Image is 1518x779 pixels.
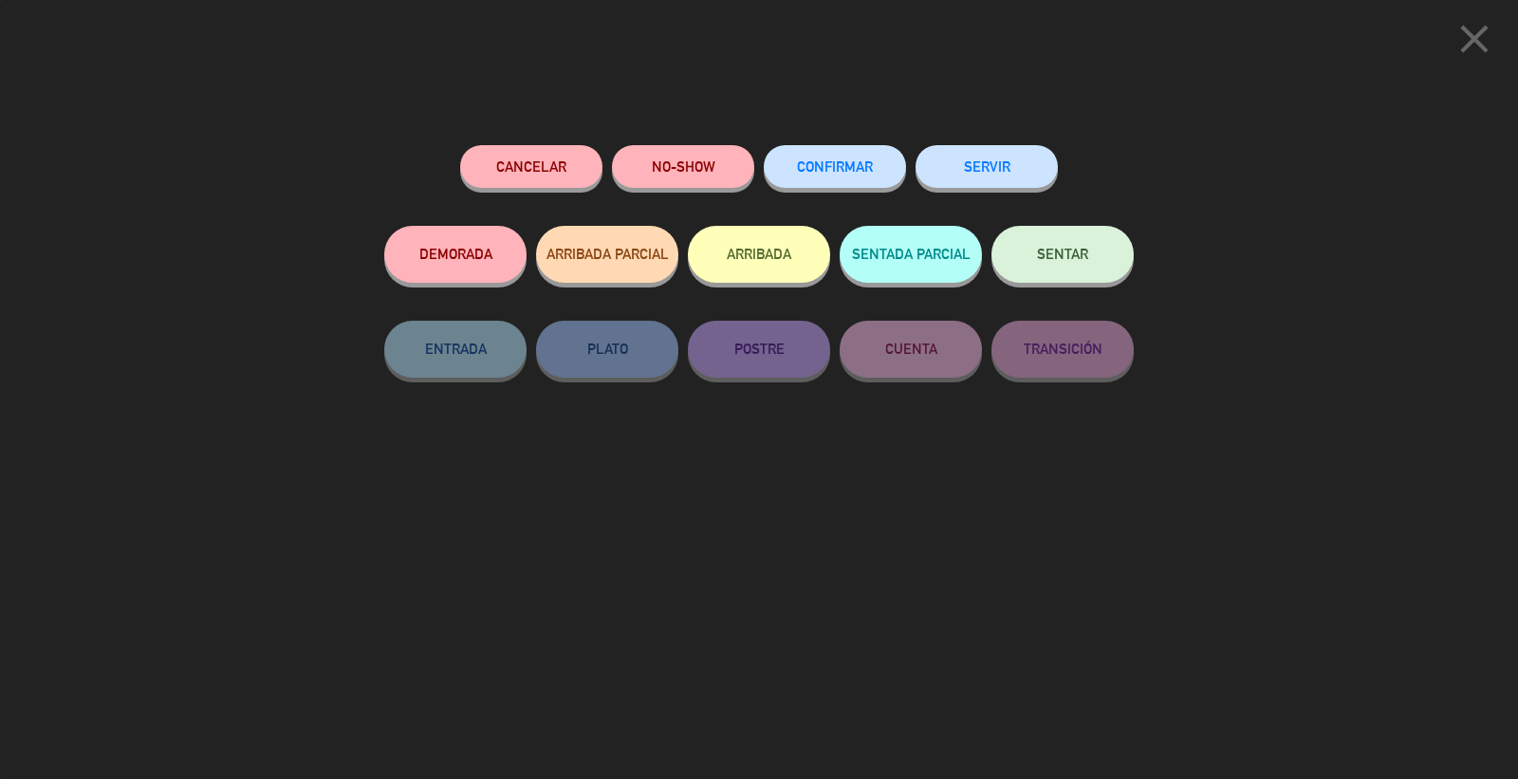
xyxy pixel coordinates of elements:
span: ARRIBADA PARCIAL [546,246,669,262]
button: ARRIBADA PARCIAL [536,226,678,283]
button: NO-SHOW [612,145,754,188]
button: CONFIRMAR [764,145,906,188]
button: SERVIR [916,145,1058,188]
button: Cancelar [460,145,602,188]
button: ARRIBADA [688,226,830,283]
button: POSTRE [688,321,830,378]
button: TRANSICIÓN [991,321,1134,378]
button: SENTAR [991,226,1134,283]
button: ENTRADA [384,321,527,378]
span: CONFIRMAR [797,158,873,175]
button: close [1445,14,1504,70]
button: CUENTA [840,321,982,378]
span: SENTAR [1037,246,1088,262]
button: SENTADA PARCIAL [840,226,982,283]
i: close [1451,15,1498,63]
button: PLATO [536,321,678,378]
button: DEMORADA [384,226,527,283]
